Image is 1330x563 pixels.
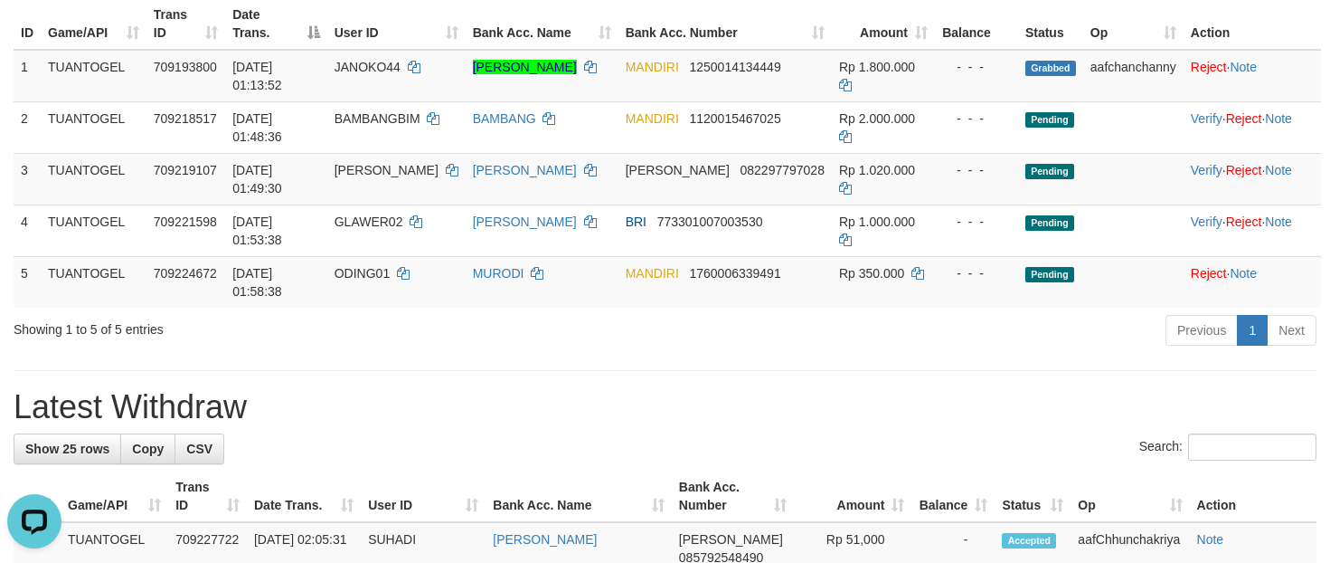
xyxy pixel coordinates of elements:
th: User ID: activate to sort column ascending [361,471,486,522]
td: TUANTOGEL [41,50,146,102]
td: · · [1184,101,1321,153]
span: Copy [132,442,164,456]
span: [PERSON_NAME] [679,532,783,547]
span: [DATE] 01:13:52 [232,60,282,92]
span: Rp 1.800.000 [839,60,915,74]
span: ODING01 [335,266,390,281]
td: TUANTOGEL [41,256,146,308]
a: Next [1267,315,1316,346]
a: Reject [1226,111,1262,126]
a: [PERSON_NAME] [473,215,577,229]
a: Note [1197,532,1224,547]
span: JANOKO44 [335,60,401,74]
td: 1 [14,50,41,102]
a: Note [1230,266,1257,281]
a: [PERSON_NAME] [493,532,597,547]
td: 4 [14,205,41,256]
span: Rp 1.000.000 [839,215,915,229]
div: Showing 1 to 5 of 5 entries [14,313,541,339]
span: Pending [1025,164,1074,179]
td: · [1184,50,1321,102]
input: Search: [1188,434,1316,461]
span: Copy 1250014134449 to clipboard [689,60,780,74]
div: - - - [942,161,1011,179]
span: BAMBANGBIM [335,111,420,126]
a: Verify [1191,163,1222,177]
th: Balance: activate to sort column ascending [911,471,995,522]
th: Date Trans.: activate to sort column ascending [247,471,361,522]
span: MANDIRI [626,111,679,126]
a: [PERSON_NAME] [473,163,577,177]
span: BRI [626,215,646,229]
a: Reject [1191,60,1227,74]
span: 709218517 [154,111,217,126]
span: Rp 350.000 [839,266,904,281]
th: Bank Acc. Number: activate to sort column ascending [672,471,794,522]
span: Show 25 rows [25,442,109,456]
span: Rp 2.000.000 [839,111,915,126]
td: · · [1184,205,1321,256]
a: Reject [1226,163,1262,177]
div: - - - [942,110,1011,128]
a: Note [1265,111,1292,126]
span: [PERSON_NAME] [335,163,439,177]
a: Verify [1191,111,1222,126]
th: Bank Acc. Name: activate to sort column ascending [486,471,672,522]
span: Pending [1025,267,1074,282]
span: 709221598 [154,215,217,229]
a: Note [1265,215,1292,229]
td: TUANTOGEL [41,205,146,256]
span: Accepted [1002,533,1056,549]
span: MANDIRI [626,266,679,281]
a: Verify [1191,215,1222,229]
div: - - - [942,213,1011,231]
span: [PERSON_NAME] [626,163,730,177]
span: Copy 082297797028 to clipboard [740,163,824,177]
span: [DATE] 01:49:30 [232,163,282,196]
span: Copy 1760006339491 to clipboard [689,266,780,281]
td: aafchanchanny [1083,50,1184,102]
span: Pending [1025,112,1074,128]
span: [DATE] 01:58:38 [232,266,282,299]
h1: Latest Withdraw [14,389,1316,425]
a: [PERSON_NAME] [473,60,577,74]
span: MANDIRI [626,60,679,74]
div: - - - [942,58,1011,76]
label: Search: [1139,434,1316,461]
th: Status: activate to sort column ascending [995,471,1071,522]
span: Pending [1025,215,1074,231]
th: Amount: activate to sort column ascending [794,471,912,522]
span: [DATE] 01:48:36 [232,111,282,144]
td: · [1184,256,1321,308]
a: Reject [1226,215,1262,229]
span: Grabbed [1025,61,1076,76]
a: Note [1230,60,1257,74]
span: Copy 1120015467025 to clipboard [689,111,780,126]
td: TUANTOGEL [41,153,146,205]
td: TUANTOGEL [41,101,146,153]
a: CSV [175,434,224,464]
th: Op: activate to sort column ascending [1071,471,1189,522]
a: 1 [1237,315,1268,346]
td: 2 [14,101,41,153]
span: GLAWER02 [335,215,403,229]
span: Rp 1.020.000 [839,163,915,177]
td: 5 [14,256,41,308]
th: Trans ID: activate to sort column ascending [168,471,247,522]
span: CSV [186,442,212,456]
a: Reject [1191,266,1227,281]
th: Action [1190,471,1316,522]
td: 3 [14,153,41,205]
span: 709219107 [154,163,217,177]
a: Show 25 rows [14,434,121,464]
a: Copy [120,434,175,464]
a: BAMBANG [473,111,536,126]
a: Previous [1165,315,1238,346]
span: [DATE] 01:53:38 [232,215,282,247]
span: 709224672 [154,266,217,281]
span: Copy 773301007003530 to clipboard [657,215,763,229]
td: · · [1184,153,1321,205]
div: - - - [942,264,1011,282]
th: Game/API: activate to sort column ascending [61,471,168,522]
a: MURODI [473,266,524,281]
